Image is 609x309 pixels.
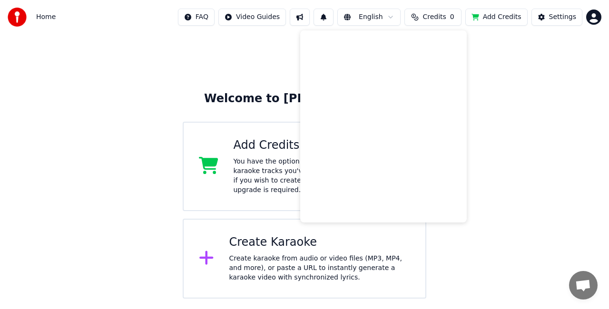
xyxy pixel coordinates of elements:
[36,12,56,22] nav: breadcrumb
[465,9,528,26] button: Add Credits
[234,157,411,195] div: You have the option to listen to or download the karaoke tracks you've already generated. However...
[569,271,598,299] div: Open chat
[229,254,411,282] div: Create karaoke from audio or video files (MP3, MP4, and more), or paste a URL to instantly genera...
[218,9,286,26] button: Video Guides
[229,235,411,250] div: Create Karaoke
[531,9,582,26] button: Settings
[450,12,454,22] span: 0
[36,12,56,22] span: Home
[234,138,411,153] div: Add Credits
[178,9,215,26] button: FAQ
[404,9,462,26] button: Credits0
[8,8,27,27] img: youka
[204,91,405,106] div: Welcome to [PERSON_NAME]
[549,12,576,22] div: Settings
[422,12,446,22] span: Credits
